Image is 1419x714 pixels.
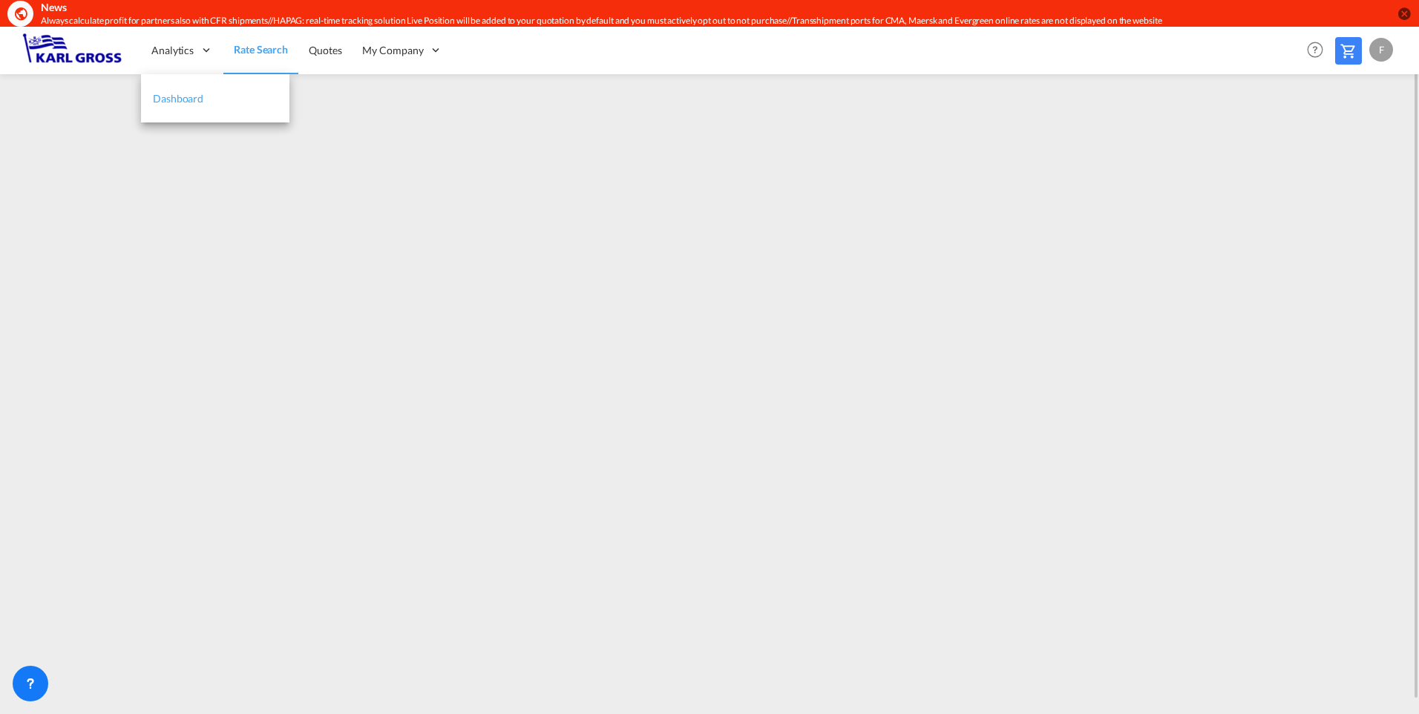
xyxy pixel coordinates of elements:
[309,44,341,56] span: Quotes
[1302,37,1335,64] div: Help
[362,43,423,58] span: My Company
[234,43,288,56] span: Rate Search
[352,26,453,74] div: My Company
[1302,37,1328,62] span: Help
[141,74,289,122] a: Dashboard
[151,43,194,58] span: Analytics
[22,33,122,67] img: 3269c73066d711f095e541db4db89301.png
[1369,38,1393,62] div: F
[223,26,298,74] a: Rate Search
[1397,6,1412,21] button: icon-close-circle
[41,15,1201,27] div: Always calculate profit for partners also with CFR shipments//HAPAG: real-time tracking solution ...
[298,26,352,74] a: Quotes
[153,92,203,105] span: Dashboard
[141,26,223,74] div: Analytics
[13,6,28,21] md-icon: icon-earth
